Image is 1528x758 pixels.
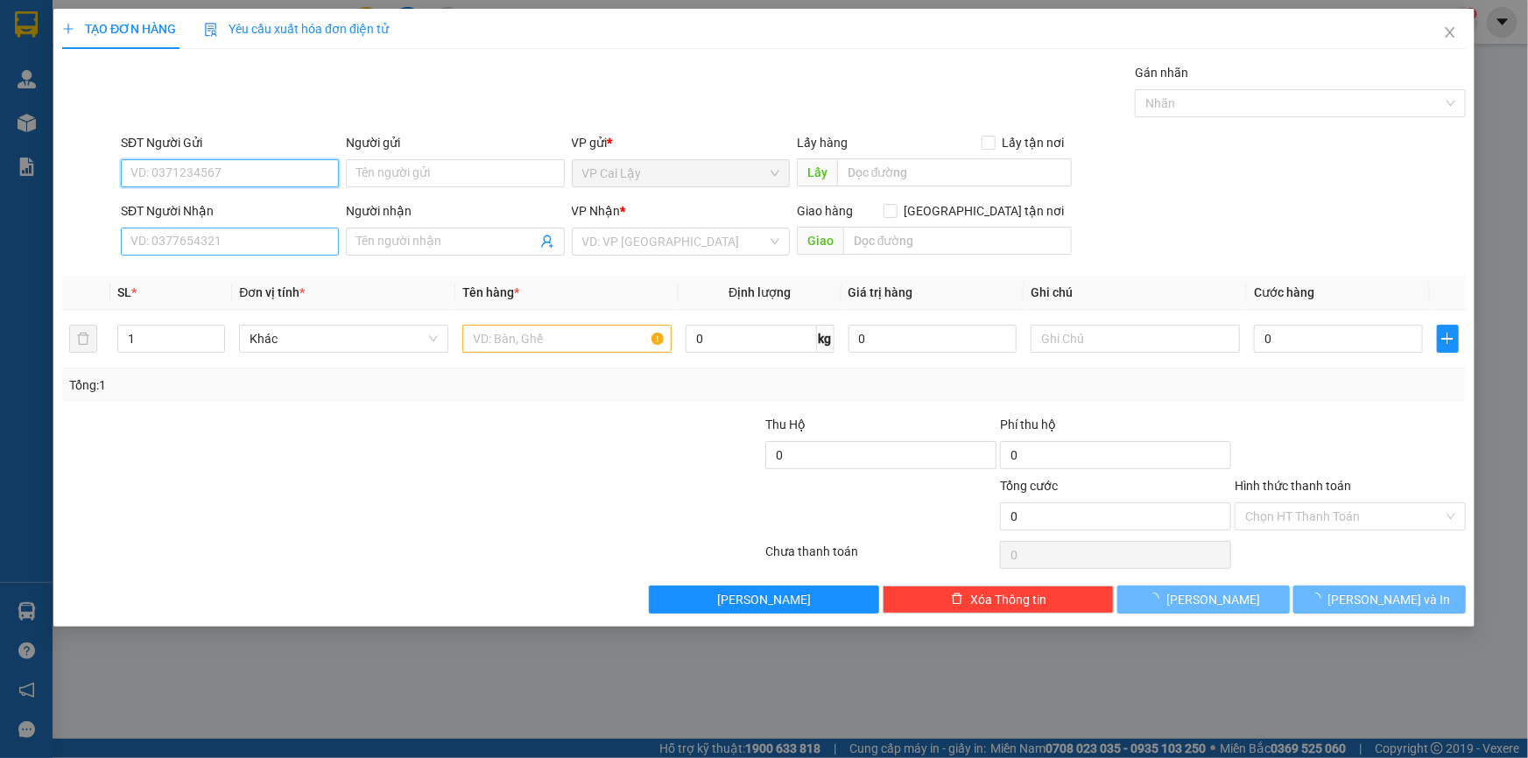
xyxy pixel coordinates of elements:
button: [PERSON_NAME] [1117,586,1290,614]
span: Giao hàng [797,204,853,218]
div: Chưa thanh toán [764,542,999,572]
span: close [1443,25,1457,39]
label: Gán nhãn [1135,66,1188,80]
div: SĐT Người Gửi [121,133,339,152]
div: Tổng: 1 [69,375,590,395]
button: [PERSON_NAME] [649,586,880,614]
input: 0 [848,325,1017,353]
span: user-add [540,235,554,249]
span: [PERSON_NAME] và In [1328,590,1451,609]
span: delete [951,593,963,607]
span: Giá trị hàng [848,285,913,299]
span: Khác [250,326,438,352]
button: plus [1437,325,1459,353]
span: Thu Hộ [765,418,806,432]
div: VP gửi [572,133,790,152]
button: Close [1426,9,1475,58]
span: VP Cai Lậy [582,160,779,186]
span: Lấy [797,158,837,186]
span: Tổng cước [1000,479,1058,493]
span: TẠO ĐƠN HÀNG [62,22,176,36]
span: Cước hàng [1254,285,1314,299]
input: Ghi Chú [1031,325,1240,353]
button: [PERSON_NAME] và In [1293,586,1466,614]
input: VD: Bàn, Ghế [462,325,672,353]
span: SL [117,285,131,299]
span: loading [1309,593,1328,605]
span: Đơn vị tính [239,285,305,299]
button: deleteXóa Thông tin [883,586,1114,614]
span: [GEOGRAPHIC_DATA] tận nơi [898,201,1072,221]
div: Người gửi [346,133,564,152]
input: Dọc đường [843,227,1072,255]
span: plus [62,23,74,35]
span: Lấy hàng [797,136,848,150]
img: icon [204,23,218,37]
span: Định lượng [729,285,791,299]
span: Lấy tận nơi [996,133,1072,152]
button: delete [69,325,97,353]
label: Hình thức thanh toán [1235,479,1351,493]
span: [PERSON_NAME] [717,590,811,609]
span: plus [1438,332,1458,346]
div: SĐT Người Nhận [121,201,339,221]
input: Dọc đường [837,158,1072,186]
span: Tên hàng [462,285,519,299]
div: Phí thu hộ [1000,415,1231,441]
th: Ghi chú [1024,276,1247,310]
span: loading [1147,593,1166,605]
span: [PERSON_NAME] [1166,590,1260,609]
span: Yêu cầu xuất hóa đơn điện tử [204,22,389,36]
span: VP Nhận [572,204,621,218]
span: kg [817,325,834,353]
span: Giao [797,227,843,255]
div: Người nhận [346,201,564,221]
span: Xóa Thông tin [970,590,1046,609]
